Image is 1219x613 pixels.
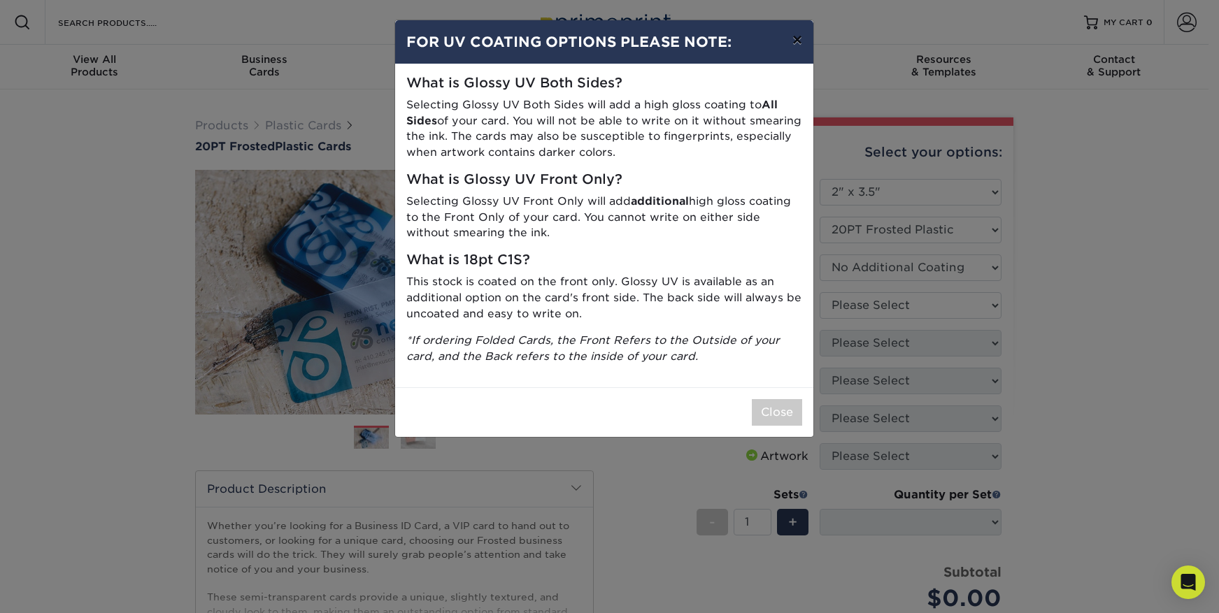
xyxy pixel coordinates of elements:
button: Close [752,399,802,426]
h4: FOR UV COATING OPTIONS PLEASE NOTE: [406,31,802,52]
p: Selecting Glossy UV Front Only will add high gloss coating to the Front Only of your card. You ca... [406,194,802,241]
button: × [781,20,813,59]
strong: All Sides [406,98,778,127]
strong: additional [631,194,689,208]
p: Selecting Glossy UV Both Sides will add a high gloss coating to of your card. You will not be abl... [406,97,802,161]
p: This stock is coated on the front only. Glossy UV is available as an additional option on the car... [406,274,802,322]
h5: What is Glossy UV Front Only? [406,172,802,188]
h5: What is Glossy UV Both Sides? [406,75,802,92]
div: Open Intercom Messenger [1171,565,1205,599]
i: *If ordering Folded Cards, the Front Refers to the Outside of your card, and the Back refers to t... [406,333,780,363]
h5: What is 18pt C1S? [406,252,802,268]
